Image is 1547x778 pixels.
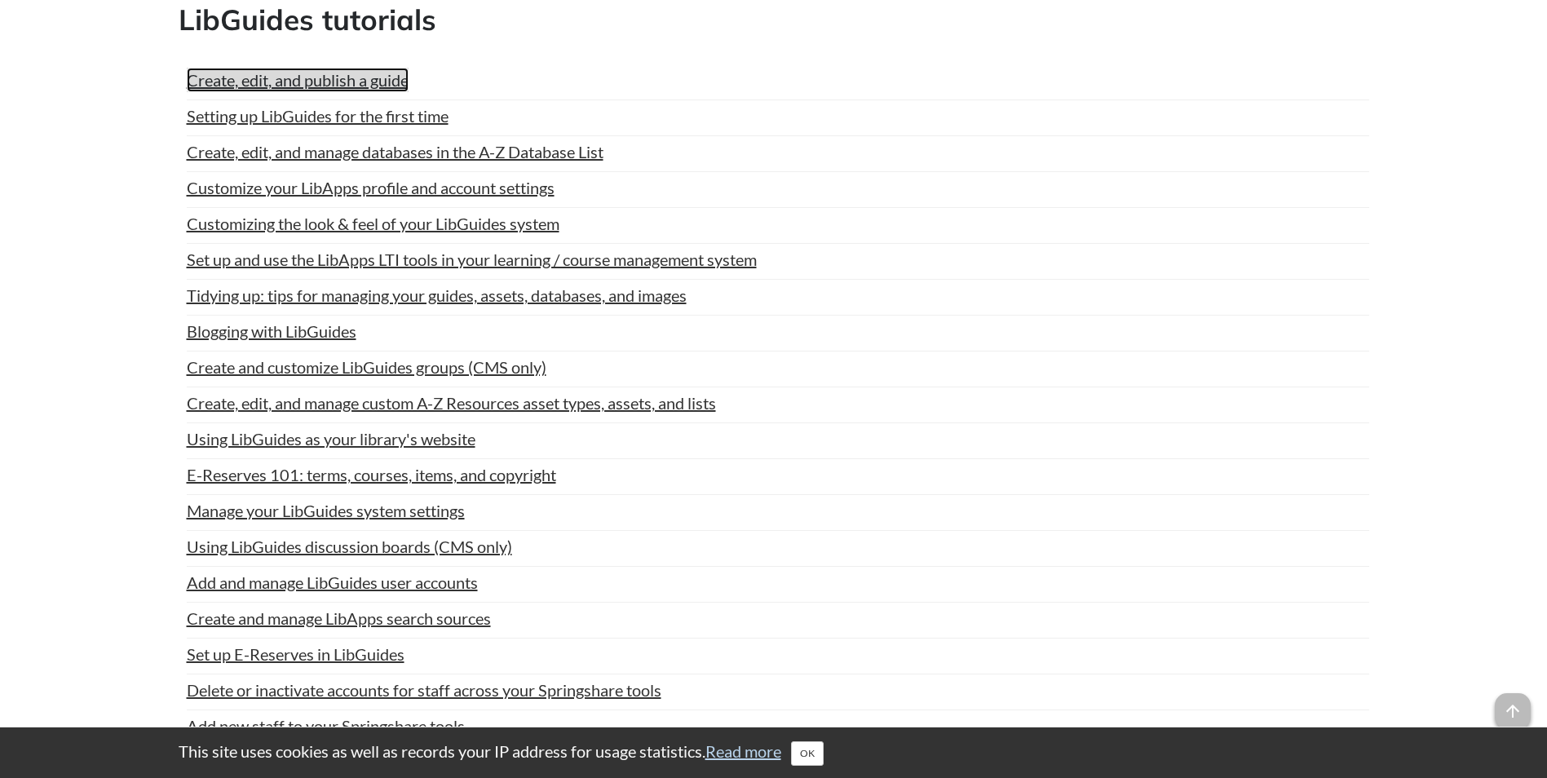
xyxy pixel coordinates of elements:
span: arrow_upward [1495,693,1531,729]
a: E-Reserves 101: terms, courses, items, and copyright [187,462,556,487]
a: Using LibGuides discussion boards (CMS only) [187,534,512,559]
a: Create, edit, and manage databases in the A-Z Database List [187,139,603,164]
a: Tidying up: tips for managing your guides, assets, databases, and images [187,283,687,307]
a: Delete or inactivate accounts for staff across your Springshare tools [187,678,661,702]
a: Manage your LibGuides system settings [187,498,465,523]
a: Add and manage LibGuides user accounts [187,570,478,595]
a: Add new staff to your Springshare tools [187,714,465,738]
a: Using LibGuides as your library's website [187,427,475,451]
a: Set up and use the LibApps LTI tools in your learning / course management system [187,247,757,272]
button: Close [791,741,824,766]
a: Setting up LibGuides for the first time [187,104,449,128]
a: Blogging with LibGuides [187,319,356,343]
a: Create, edit, and publish a guide [187,68,409,92]
a: Customize your LibApps profile and account settings [187,175,555,200]
a: arrow_upward [1495,695,1531,714]
a: Customizing the look & feel of your LibGuides system [187,211,559,236]
a: Read more [705,741,781,761]
a: Create and customize LibGuides groups (CMS only) [187,355,546,379]
a: Set up E-Reserves in LibGuides [187,642,404,666]
a: Create and manage LibApps search sources [187,606,491,630]
div: This site uses cookies as well as records your IP address for usage statistics. [162,740,1386,766]
a: Create, edit, and manage custom A-Z Resources asset types, assets, and lists [187,391,716,415]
